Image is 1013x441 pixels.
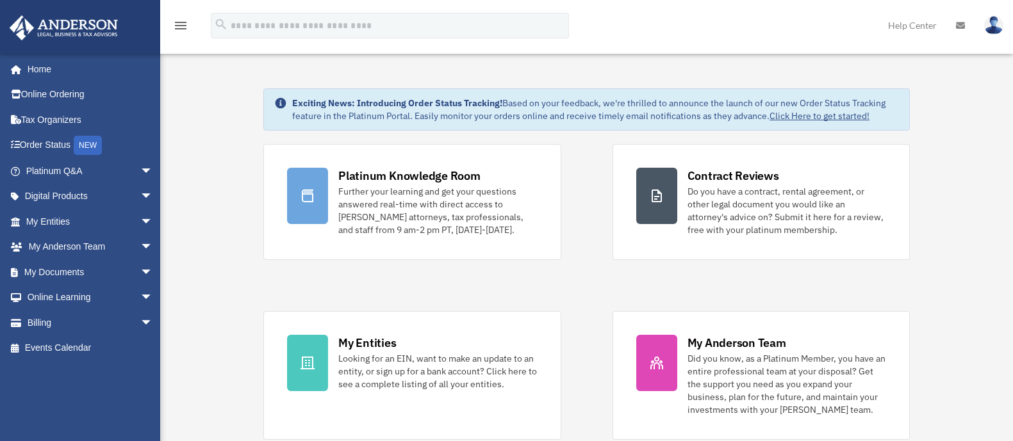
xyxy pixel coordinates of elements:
[688,185,886,236] div: Do you have a contract, rental agreement, or other legal document you would like an attorney's ad...
[140,259,166,285] span: arrow_drop_down
[9,209,172,234] a: My Entitiesarrow_drop_down
[263,311,561,440] a: My Entities Looking for an EIN, want to make an update to an entity, or sign up for a bank accoun...
[9,158,172,184] a: Platinum Q&Aarrow_drop_down
[613,144,910,260] a: Contract Reviews Do you have a contract, rental agreement, or other legal document you would like...
[688,168,779,184] div: Contract Reviews
[9,132,172,159] a: Order StatusNEW
[9,285,172,310] a: Online Learningarrow_drop_down
[9,234,172,260] a: My Anderson Teamarrow_drop_down
[140,285,166,311] span: arrow_drop_down
[9,56,166,82] a: Home
[9,184,172,209] a: Digital Productsarrow_drop_down
[140,234,166,261] span: arrow_drop_down
[263,144,561,260] a: Platinum Knowledge Room Further your learning and get your questions answered real-time with dire...
[6,15,122,40] img: Anderson Advisors Platinum Portal
[9,259,172,285] a: My Documentsarrow_drop_down
[140,184,166,210] span: arrow_drop_down
[173,22,188,33] a: menu
[292,97,502,109] strong: Exciting News: Introducing Order Status Tracking!
[292,97,899,122] div: Based on your feedback, we're thrilled to announce the launch of our new Order Status Tracking fe...
[9,310,172,335] a: Billingarrow_drop_down
[140,310,166,336] span: arrow_drop_down
[338,335,396,351] div: My Entities
[9,335,172,361] a: Events Calendar
[140,209,166,235] span: arrow_drop_down
[613,311,910,440] a: My Anderson Team Did you know, as a Platinum Member, you have an entire professional team at your...
[688,335,786,351] div: My Anderson Team
[338,168,481,184] div: Platinum Knowledge Room
[688,352,886,416] div: Did you know, as a Platinum Member, you have an entire professional team at your disposal? Get th...
[74,136,102,155] div: NEW
[9,82,172,108] a: Online Ordering
[214,17,228,31] i: search
[770,110,869,122] a: Click Here to get started!
[338,352,537,390] div: Looking for an EIN, want to make an update to an entity, or sign up for a bank account? Click her...
[173,18,188,33] i: menu
[338,185,537,236] div: Further your learning and get your questions answered real-time with direct access to [PERSON_NAM...
[140,158,166,184] span: arrow_drop_down
[9,107,172,132] a: Tax Organizers
[984,16,1003,35] img: User Pic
